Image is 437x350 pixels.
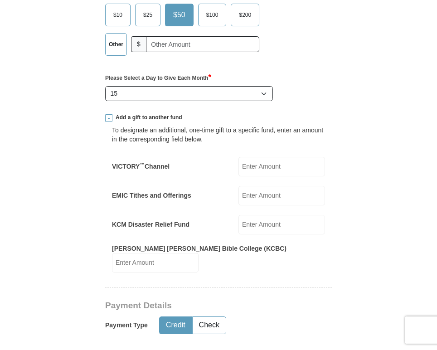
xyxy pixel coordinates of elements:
[238,215,325,234] input: Enter Amount
[105,75,211,81] strong: Please Select a Day to Give Each Month
[140,162,145,167] sup: ™
[112,191,191,200] label: EMIC Tithes and Offerings
[131,36,146,52] span: $
[160,317,192,334] button: Credit
[109,8,127,22] span: $10
[202,8,223,22] span: $100
[238,186,325,205] input: Enter Amount
[112,244,286,253] label: [PERSON_NAME] [PERSON_NAME] Bible College (KCBC)
[112,126,325,144] div: To designate an additional, one-time gift to a specific fund, enter an amount in the correspondin...
[105,321,148,329] h5: Payment Type
[112,253,199,272] input: Enter Amount
[112,114,182,122] span: Add a gift to another fund
[112,162,170,171] label: VICTORY Channel
[139,8,157,22] span: $25
[146,36,259,52] input: Other Amount
[112,220,189,229] label: KCM Disaster Relief Fund
[106,34,126,55] label: Other
[105,301,336,311] h3: Payment Details
[238,157,325,176] input: Enter Amount
[234,8,256,22] span: $200
[193,317,226,334] button: Check
[169,8,190,22] span: $50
